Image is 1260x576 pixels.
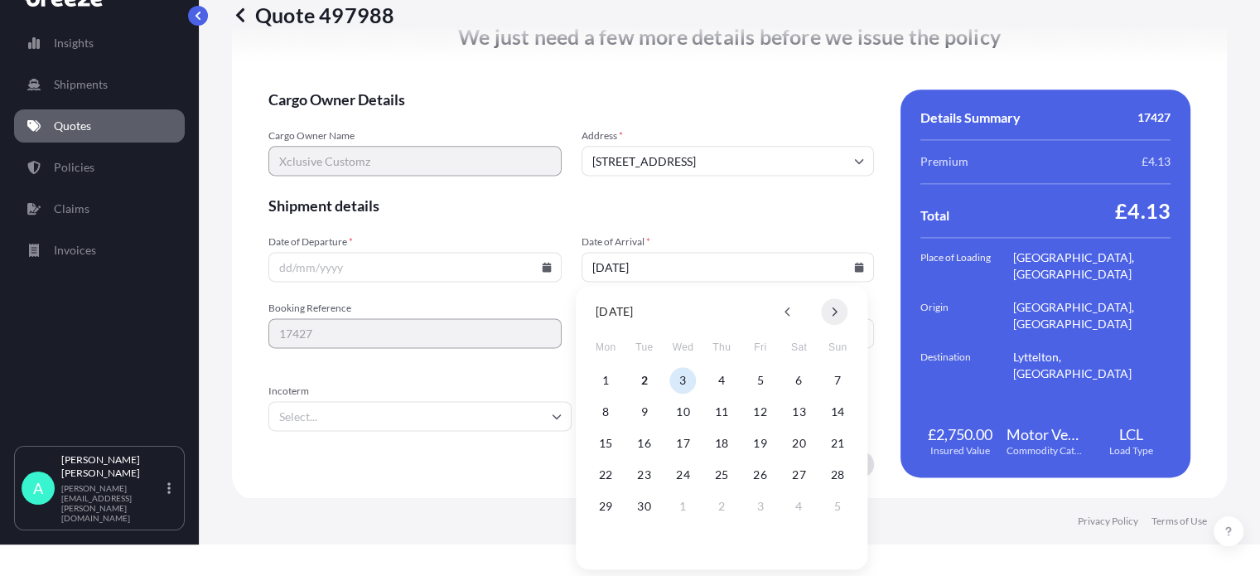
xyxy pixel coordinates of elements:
button: 13 [785,399,812,425]
span: [GEOGRAPHIC_DATA], [GEOGRAPHIC_DATA] [1013,299,1171,332]
span: Commodity Category [1007,444,1085,457]
span: Sunday [823,331,852,364]
p: Insights [54,35,94,51]
button: 8 [592,399,619,425]
button: 3 [670,367,697,394]
button: 24 [670,462,697,488]
span: Premium [920,153,968,170]
button: 4 [708,367,735,394]
span: Shipment details [268,196,874,215]
button: 1 [592,367,619,394]
span: 17427 [1137,109,1171,126]
span: Tuesday [630,331,659,364]
span: Wednesday [669,331,698,364]
span: £2,750.00 [928,424,992,444]
a: Policies [14,151,185,184]
button: 4 [785,493,812,520]
button: 2 [708,493,735,520]
button: 10 [670,399,697,425]
a: Shipments [14,68,185,101]
button: 5 [824,493,851,520]
span: Details Summary [920,109,1021,126]
a: Terms of Use [1151,515,1207,528]
span: Thursday [707,331,736,364]
button: 18 [708,430,735,457]
span: Booking Reference [268,302,562,315]
button: 9 [631,399,658,425]
a: Quotes [14,109,185,143]
button: 29 [592,493,619,520]
button: 15 [592,430,619,457]
button: 1 [670,493,697,520]
span: Cargo Owner Name [268,129,562,143]
button: 7 [824,367,851,394]
span: Origin [920,299,1013,332]
span: Lyttelton, [GEOGRAPHIC_DATA] [1013,349,1171,382]
input: dd/mm/yyyy [268,252,562,282]
button: 5 [747,367,774,394]
p: Quotes [54,118,91,134]
span: Address [582,129,875,143]
button: 3 [747,493,774,520]
button: 25 [708,462,735,488]
button: 30 [631,493,658,520]
span: Total [920,207,949,224]
p: Shipments [54,76,108,93]
button: 12 [747,399,774,425]
button: 11 [708,399,735,425]
a: Insights [14,27,185,60]
span: Destination [920,349,1013,382]
span: Monday [591,331,620,364]
span: Incoterm [268,385,572,398]
button: 19 [747,430,774,457]
button: 22 [592,462,619,488]
p: [PERSON_NAME] [PERSON_NAME] [61,453,164,480]
span: [GEOGRAPHIC_DATA], [GEOGRAPHIC_DATA] [1013,249,1171,283]
button: 16 [631,430,658,457]
p: Quote 497988 [232,2,394,28]
input: Select... [268,401,572,431]
p: [PERSON_NAME][EMAIL_ADDRESS][PERSON_NAME][DOMAIN_NAME] [61,483,164,523]
span: Place of Loading [920,249,1013,283]
button: 23 [631,462,658,488]
span: £4.13 [1115,197,1171,224]
button: 27 [785,462,812,488]
button: 21 [824,430,851,457]
button: 14 [824,399,851,425]
button: 2 [631,367,658,394]
span: A [33,480,43,496]
span: Motor Vehicles: Parts and Accessories, Bicycles [1007,424,1085,444]
p: Invoices [54,242,96,259]
span: Saturday [784,331,813,364]
a: Claims [14,192,185,225]
div: [DATE] [596,302,633,322]
span: Load Type [1109,444,1153,457]
p: Policies [54,159,94,176]
span: Date of Arrival [582,235,875,249]
input: Cargo owner address [582,146,875,176]
span: LCL [1119,424,1143,444]
button: 17 [670,430,697,457]
button: 28 [824,462,851,488]
span: £4.13 [1142,153,1171,170]
span: Cargo Owner Details [268,90,874,109]
button: 26 [747,462,774,488]
span: Friday [746,331,775,364]
a: Privacy Policy [1078,515,1138,528]
button: 20 [785,430,812,457]
button: 6 [785,367,812,394]
a: Invoices [14,234,185,267]
span: Date of Departure [268,235,562,249]
input: dd/mm/yyyy [582,252,875,282]
span: Insured Value [930,444,990,457]
p: Claims [54,201,89,217]
input: Your internal reference [268,318,562,348]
